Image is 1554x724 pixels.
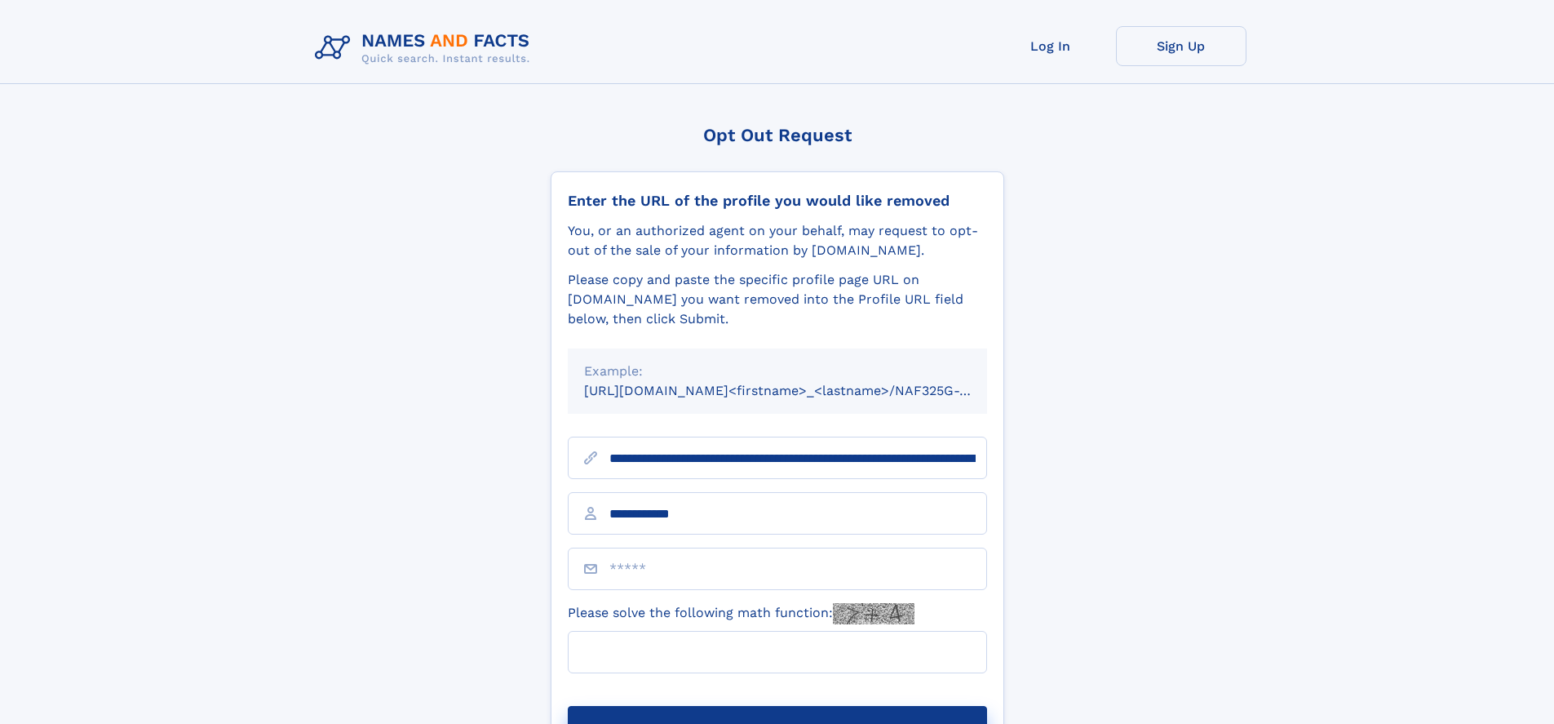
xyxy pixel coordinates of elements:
div: Example: [584,362,971,381]
a: Log In [985,26,1116,66]
small: [URL][DOMAIN_NAME]<firstname>_<lastname>/NAF325G-xxxxxxxx [584,383,1018,398]
img: Logo Names and Facts [308,26,543,70]
label: Please solve the following math function: [568,603,914,624]
a: Sign Up [1116,26,1246,66]
div: Please copy and paste the specific profile page URL on [DOMAIN_NAME] you want removed into the Pr... [568,270,987,329]
div: Opt Out Request [551,125,1004,145]
div: Enter the URL of the profile you would like removed [568,192,987,210]
div: You, or an authorized agent on your behalf, may request to opt-out of the sale of your informatio... [568,221,987,260]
